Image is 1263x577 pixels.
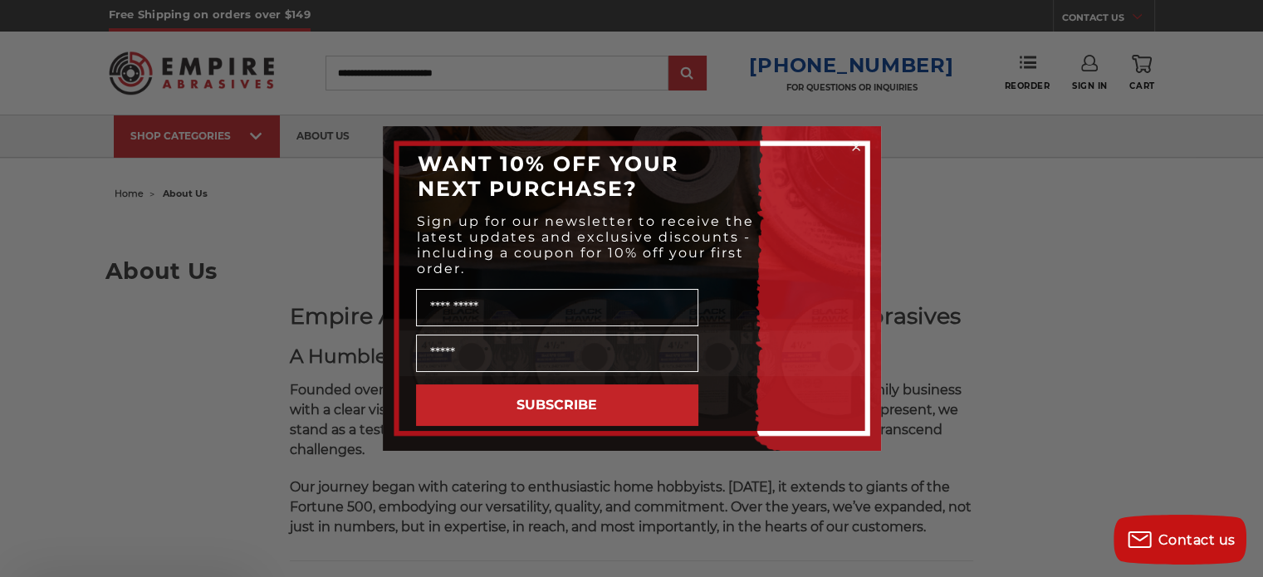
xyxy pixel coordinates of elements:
span: Sign up for our newsletter to receive the latest updates and exclusive discounts - including a co... [417,213,754,276]
input: Email [416,335,698,372]
span: WANT 10% OFF YOUR NEXT PURCHASE? [418,151,678,201]
span: Contact us [1158,532,1236,548]
button: Contact us [1114,515,1246,565]
button: Close dialog [848,139,864,155]
button: SUBSCRIBE [416,384,698,426]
